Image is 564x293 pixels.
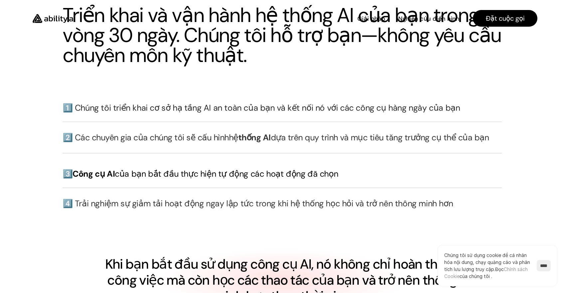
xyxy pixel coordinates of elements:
[398,15,460,23] font: Nghiên cứu điển hình
[238,132,271,143] font: thống AI
[444,252,530,272] font: Chúng tôi sử dụng cookie để cá nhân hóa nội dung, chạy quảng cáo và phân tích lưu lượng truy cập.
[271,132,489,143] font: dựa trên quy trình và mục tiêu tăng trưởng cụ thể của bạn
[229,132,238,143] font: hệ
[398,13,460,24] a: Nghiên cứu điển hình
[63,198,453,209] font: 4️⃣ Trải nghiệm sự giảm tải hoạt động ngay lập tức trong khi hệ thống học hỏi và trở nên thông mi...
[63,2,505,68] font: Triển khai và vận hành hệ thống AI của bạn trong vòng 30 ngày. Chúng tôi hỗ trợ bạn—không yêu cầu...
[115,168,338,179] font: của bạn bắt đầu thực hiện tự động các hoạt động đã chọn
[85,10,537,27] nav: Điều hướng chính
[460,273,492,279] font: của chúng tôi .
[63,168,73,179] font: 3️⃣
[473,10,537,27] a: Đặt cuộc gọi
[63,102,460,113] font: 1️⃣ Chúng tôi triển khai cơ sở hạ tầng AI an toàn của bạn và kết nối nó với các công cụ hàng ngày...
[357,15,385,23] font: Giải pháp
[495,266,504,272] font: Đọc
[357,13,385,24] a: Giải pháp
[73,168,115,179] font: Công cụ AI
[63,132,229,143] font: 2️⃣ Các chuyên gia của chúng tôi sẽ cấu hình
[486,14,525,23] font: Đặt cuộc gọi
